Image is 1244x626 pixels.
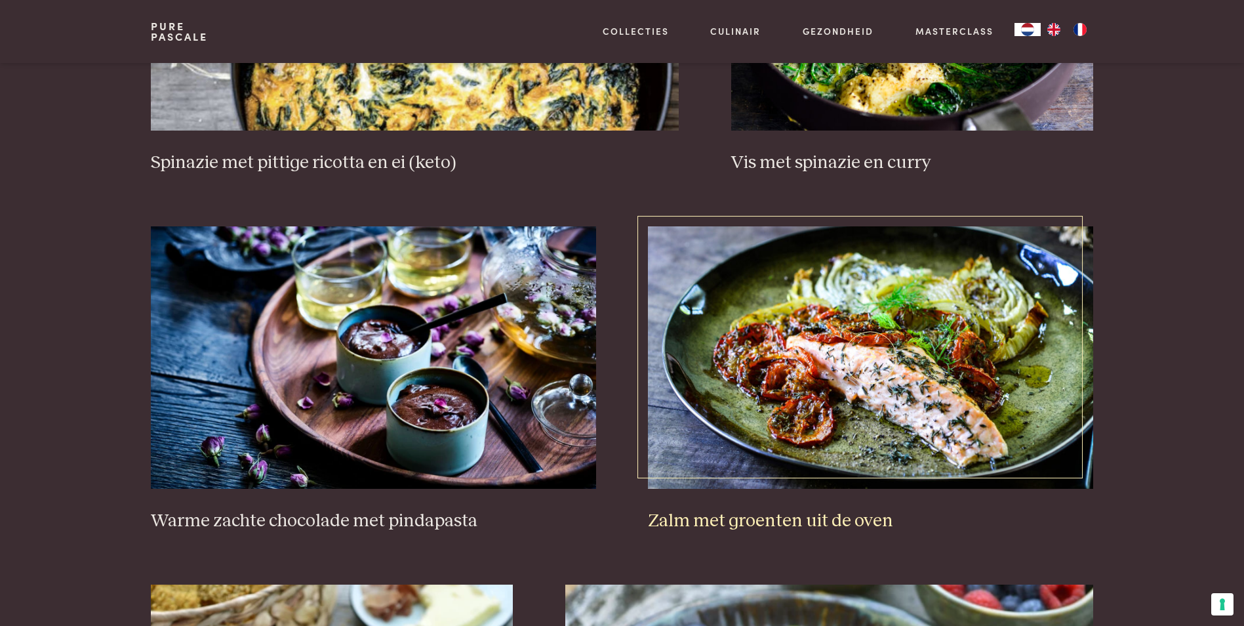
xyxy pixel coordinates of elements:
h3: Zalm met groenten uit de oven [648,510,1093,533]
a: Warme zachte chocolade met pindapasta Warme zachte chocolade met pindapasta [151,226,595,532]
h3: Vis met spinazie en curry [731,152,1093,175]
h3: Spinazie met pittige ricotta en ei (keto) [151,152,679,175]
button: Uw voorkeuren voor toestemming voor trackingtechnologieën [1211,593,1234,616]
img: Warme zachte chocolade met pindapasta [151,226,595,489]
a: Masterclass [915,24,993,38]
h3: Warme zachte chocolade met pindapasta [151,510,595,533]
a: FR [1067,23,1093,36]
a: Zalm met groenten uit de oven Zalm met groenten uit de oven [648,226,1093,532]
aside: Language selected: Nederlands [1014,23,1093,36]
a: Collecties [603,24,669,38]
a: Gezondheid [803,24,873,38]
div: Language [1014,23,1041,36]
a: NL [1014,23,1041,36]
ul: Language list [1041,23,1093,36]
a: PurePascale [151,21,208,42]
a: EN [1041,23,1067,36]
a: Culinair [710,24,761,38]
img: Zalm met groenten uit de oven [648,226,1093,489]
